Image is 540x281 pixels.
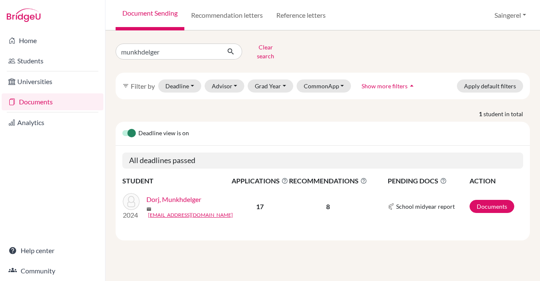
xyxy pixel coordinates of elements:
[408,82,416,90] i: arrow_drop_up
[148,211,233,219] a: [EMAIL_ADDRESS][DOMAIN_NAME]
[2,114,103,131] a: Analytics
[388,203,394,210] img: Common App logo
[116,44,220,60] input: Find student by name...
[146,207,151,212] span: mail
[123,193,140,210] img: Dorj, Munkhdelger
[362,82,408,90] span: Show more filters
[146,194,201,205] a: Dorj, Munkhdelger
[491,7,530,23] button: Saingerel
[2,262,103,279] a: Community
[2,73,103,90] a: Universities
[123,210,140,220] p: 2024
[483,109,530,118] span: student in total
[469,175,523,186] th: ACTION
[138,128,189,139] span: Deadline view is on
[2,52,103,69] a: Students
[2,32,103,49] a: Home
[122,175,231,186] th: STUDENT
[256,202,264,210] b: 17
[232,176,288,186] span: APPLICATIONS
[388,176,469,186] span: PENDING DOCS
[242,41,289,63] button: Clear search
[131,82,155,90] span: Filter by
[354,79,423,93] button: Show more filtersarrow_drop_up
[470,200,514,213] a: Documents
[122,82,129,89] i: filter_list
[289,202,367,212] p: 8
[289,176,367,186] span: RECOMMENDATIONS
[248,79,293,93] button: Grad Year
[205,79,245,93] button: Advisor
[122,153,523,169] h5: All deadlines passed
[158,79,201,93] button: Deadline
[396,202,455,211] span: School midyear report
[2,93,103,110] a: Documents
[297,79,351,93] button: CommonApp
[7,8,40,22] img: Bridge-U
[457,79,523,93] button: Apply default filters
[2,242,103,259] a: Help center
[479,109,483,118] strong: 1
